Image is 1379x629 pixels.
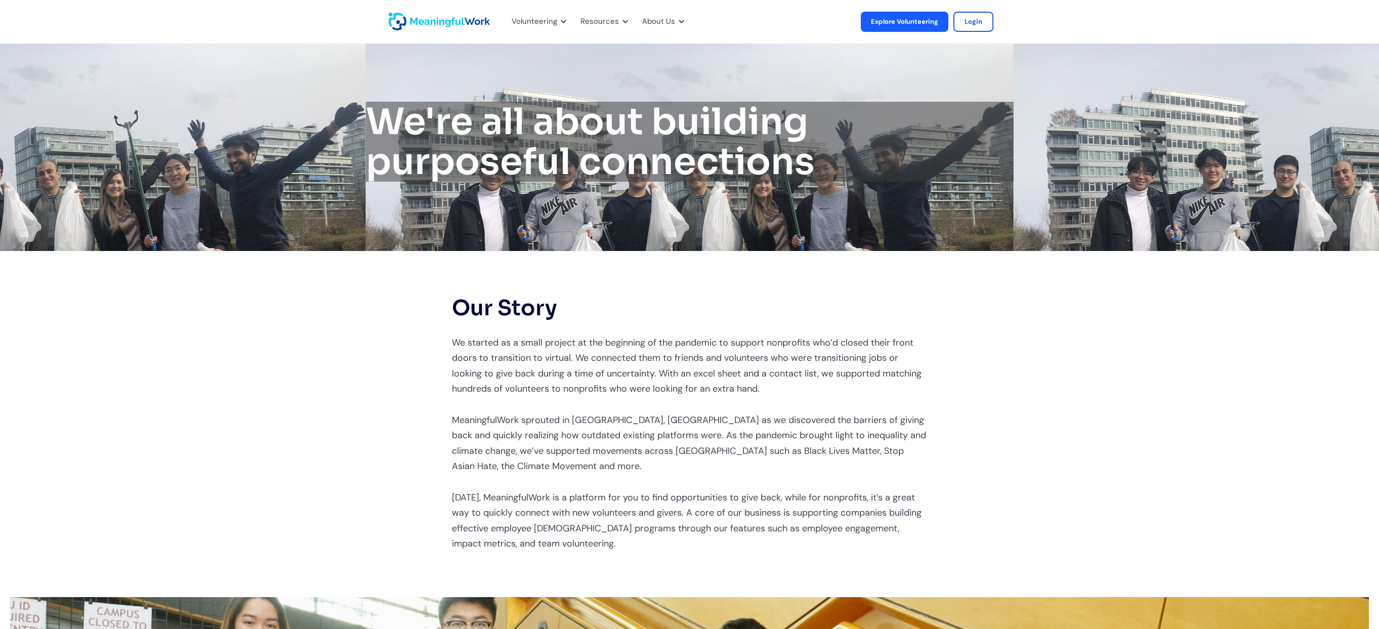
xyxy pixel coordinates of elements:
h2: Our Story [452,297,928,320]
div: About Us [642,15,675,28]
div: Volunteering [512,15,557,28]
div: Resources [574,5,631,38]
div: Volunteering [506,5,569,38]
div: About Us [636,5,687,38]
p: We started as a small project at the beginning of the pandemic to support nonprofits who’d closed... [452,335,928,552]
a: Login [953,12,993,32]
h1: We're all about building purposeful connections [366,102,1014,182]
div: Resources [580,15,619,28]
a: home [389,13,414,30]
a: Explore Volunteering [861,12,948,32]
